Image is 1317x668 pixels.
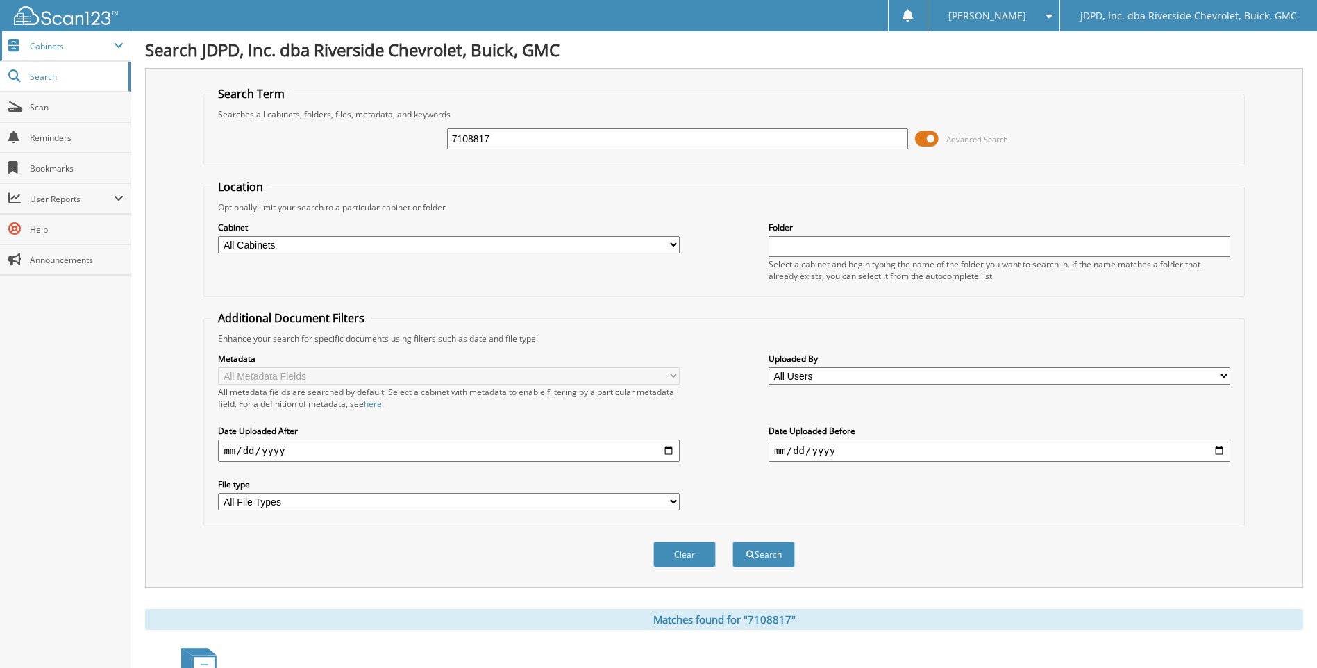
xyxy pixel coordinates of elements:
[218,478,680,490] label: File type
[218,386,680,410] div: All metadata fields are searched by default. Select a cabinet with metadata to enable filtering b...
[218,425,680,437] label: Date Uploaded After
[946,134,1008,144] span: Advanced Search
[30,132,124,144] span: Reminders
[1248,601,1317,668] iframe: Chat Widget
[769,440,1230,462] input: end
[211,86,292,101] legend: Search Term
[218,440,680,462] input: start
[218,222,680,233] label: Cabinet
[769,258,1230,282] div: Select a cabinet and begin typing the name of the folder you want to search in. If the name match...
[30,40,114,52] span: Cabinets
[30,224,124,235] span: Help
[769,353,1230,365] label: Uploaded By
[769,425,1230,437] label: Date Uploaded Before
[211,310,371,326] legend: Additional Document Filters
[211,333,1236,344] div: Enhance your search for specific documents using filters such as date and file type.
[145,609,1303,630] div: Matches found for "7108817"
[211,179,270,194] legend: Location
[948,12,1026,20] span: [PERSON_NAME]
[30,101,124,113] span: Scan
[1080,12,1297,20] span: JDPD, Inc. dba Riverside Chevrolet, Buick, GMC
[145,38,1303,61] h1: Search JDPD, Inc. dba Riverside Chevrolet, Buick, GMC
[218,353,680,365] label: Metadata
[769,222,1230,233] label: Folder
[364,398,382,410] a: here
[30,254,124,266] span: Announcements
[30,71,121,83] span: Search
[732,542,795,567] button: Search
[30,162,124,174] span: Bookmarks
[14,6,118,25] img: scan123-logo-white.svg
[211,108,1236,120] div: Searches all cabinets, folders, files, metadata, and keywords
[653,542,716,567] button: Clear
[30,193,114,205] span: User Reports
[211,201,1236,213] div: Optionally limit your search to a particular cabinet or folder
